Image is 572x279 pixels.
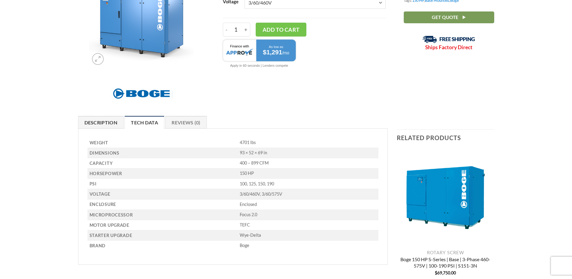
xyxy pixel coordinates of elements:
th: Dimensions [87,148,238,158]
th: Motor Upgrade [87,220,238,230]
input: - [223,23,230,37]
p: Enclosed [240,202,378,207]
p: 150 HP [240,171,378,176]
p: TEFC [240,222,378,228]
p: 400 – 899 CFM [240,160,378,166]
td: 4701 lbs [238,138,378,148]
td: 93 × 52 × 69 in [238,148,378,158]
input: Product quantity [230,23,242,37]
img: Free Shipping [422,36,475,43]
a: Boge 150 HP S-Series | Base | 3-Phase 460-575V | 100-190 PSI | S151-3N [397,256,494,270]
th: Voltage [87,189,238,199]
th: Capacity [87,158,238,168]
p: 3/60/460V, 3/60/575V [240,191,378,197]
p: Boge [240,243,378,249]
th: Enclosure [87,200,238,210]
span: Get Quote [432,14,458,21]
th: Horsepower [87,168,238,179]
th: PSI [87,179,238,189]
th: Brand [87,241,238,251]
strong: Ships Factory Direct [425,44,472,50]
p: Focus 2.0 [240,212,378,218]
th: Microprocessor [87,210,238,220]
bdi: 69,750.00 [435,270,456,275]
a: Reviews (0) [165,116,207,129]
h3: Related products [397,130,494,146]
a: Tech Data [125,116,164,129]
a: Get Quote [404,11,494,23]
button: Add to cart [256,23,306,37]
p: Wye-Delta [240,232,378,238]
a: Description [78,116,124,129]
p: 100, 125, 150, 190 [240,181,378,187]
img: Boge [110,85,173,102]
th: Starter Upgrade [87,230,238,241]
input: + [242,23,250,37]
th: Weight [87,138,238,148]
span: $ [435,270,437,275]
img: Boge 150 HP S-Series | Base | 3-Phase 460-575V | 100-190 PSI | S151-3N [397,149,494,246]
p: Rotary Screw [397,250,494,255]
table: Product Details [87,138,379,251]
